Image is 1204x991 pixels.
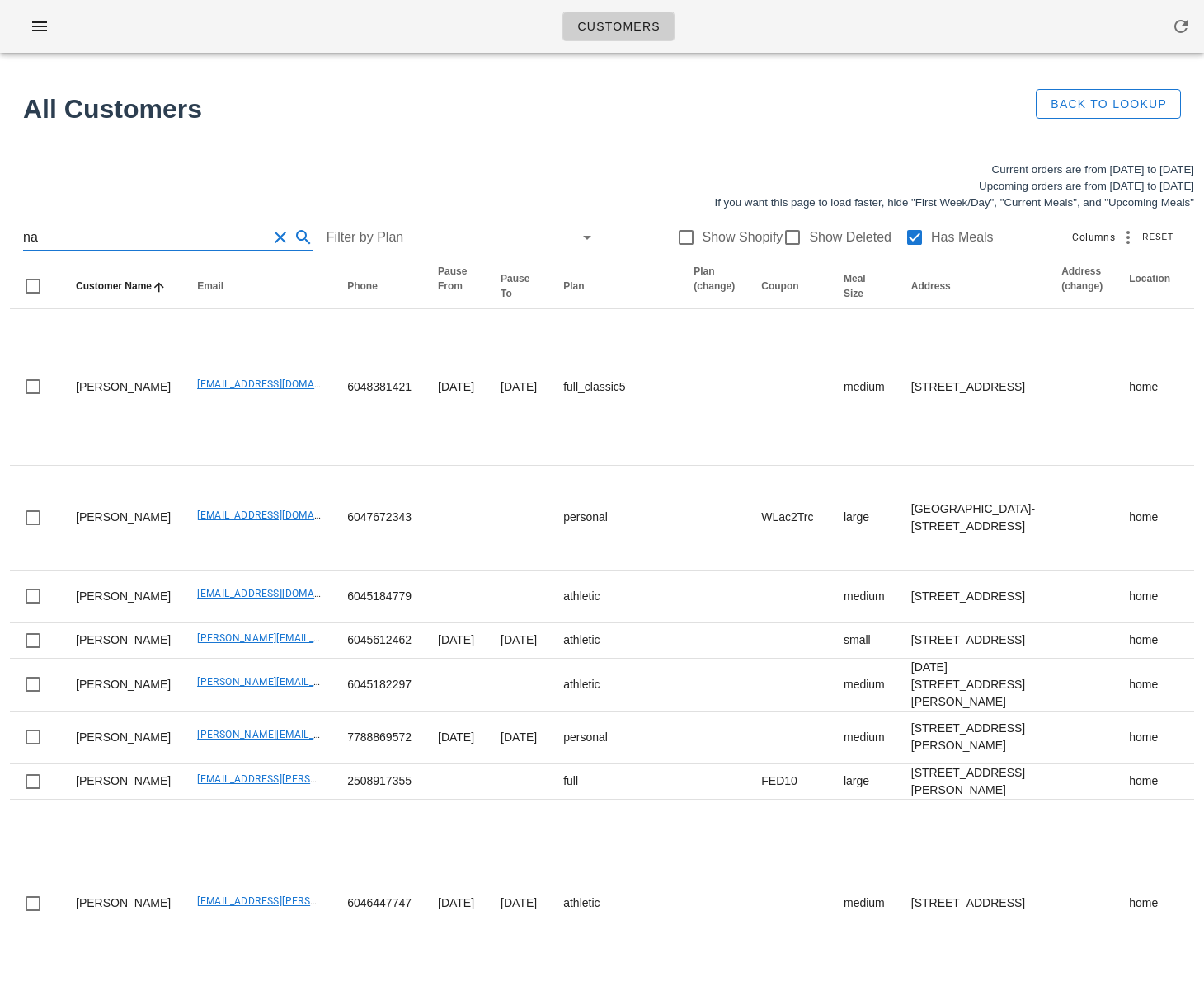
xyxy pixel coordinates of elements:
[550,659,680,712] td: athletic
[1116,712,1183,764] td: home
[197,773,440,785] a: [EMAIL_ADDRESS][PERSON_NAME][DOMAIN_NAME]
[898,264,1048,309] th: Address: Not sorted. Activate to sort ascending.
[898,764,1048,800] td: [STREET_ADDRESS][PERSON_NAME]
[327,224,597,251] div: Filter by Plan
[1138,229,1181,246] button: Reset
[184,264,334,309] th: Email: Not sorted. Activate to sort ascending.
[550,712,680,764] td: personal
[487,623,550,659] td: [DATE]
[830,623,898,659] td: small
[197,588,361,599] a: [EMAIL_ADDRESS][DOMAIN_NAME]
[748,264,830,309] th: Coupon: Not sorted. Activate to sort ascending.
[487,309,550,466] td: [DATE]
[898,466,1048,571] td: [GEOGRAPHIC_DATA]-[STREET_ADDRESS]
[576,20,661,33] span: Customers
[563,280,584,292] span: Plan
[63,623,184,659] td: [PERSON_NAME]
[334,659,425,712] td: 6045182297
[1116,264,1183,309] th: Location: Not sorted. Activate to sort ascending.
[270,228,290,247] button: Clear Search for customer
[898,659,1048,712] td: [DATE][STREET_ADDRESS][PERSON_NAME]
[63,659,184,712] td: [PERSON_NAME]
[550,623,680,659] td: athletic
[334,264,425,309] th: Phone: Not sorted. Activate to sort ascending.
[830,466,898,571] td: large
[830,264,898,309] th: Meal Size: Not sorted. Activate to sort ascending.
[898,623,1048,659] td: [STREET_ADDRESS]
[703,229,783,246] label: Show Shopify
[809,229,891,246] label: Show Deleted
[1116,309,1183,466] td: home
[931,229,994,246] label: Has Meals
[487,264,550,309] th: Pause To: Not sorted. Activate to sort ascending.
[1050,97,1167,110] span: Back to Lookup
[830,571,898,623] td: medium
[63,571,184,623] td: [PERSON_NAME]
[334,571,425,623] td: 6045184779
[550,764,680,800] td: full
[23,89,985,129] h1: All Customers
[1072,224,1138,251] div: Columns
[844,273,866,299] span: Meal Size
[197,378,361,390] a: [EMAIL_ADDRESS][DOMAIN_NAME]
[1072,229,1115,246] span: Columns
[1141,232,1173,242] span: Reset
[197,632,440,644] a: [PERSON_NAME][EMAIL_ADDRESS][DOMAIN_NAME]
[898,712,1048,764] td: [STREET_ADDRESS][PERSON_NAME]
[76,280,152,292] span: Customer Name
[1116,466,1183,571] td: home
[1061,265,1103,292] span: Address (change)
[761,280,798,292] span: Coupon
[830,764,898,800] td: large
[830,712,898,764] td: medium
[501,273,529,299] span: Pause To
[680,264,748,309] th: Plan (change): Not sorted. Activate to sort ascending.
[694,265,735,292] span: Plan (change)
[347,280,378,292] span: Phone
[63,264,184,309] th: Customer Name: Sorted ascending. Activate to sort descending.
[1116,764,1183,800] td: home
[425,309,487,466] td: [DATE]
[1116,659,1183,712] td: home
[197,895,440,907] a: [EMAIL_ADDRESS][PERSON_NAME][DOMAIN_NAME]
[197,676,440,688] a: [PERSON_NAME][EMAIL_ADDRESS][DOMAIN_NAME]
[63,466,184,571] td: [PERSON_NAME]
[911,280,951,292] span: Address
[197,280,223,292] span: Email
[550,571,680,623] td: athletic
[197,729,440,740] a: [PERSON_NAME][EMAIL_ADDRESS][DOMAIN_NAME]
[550,466,680,571] td: personal
[898,309,1048,466] td: [STREET_ADDRESS]
[1048,264,1116,309] th: Address (change): Not sorted. Activate to sort ascending.
[1116,571,1183,623] td: home
[334,623,425,659] td: 6045612462
[1116,623,1183,659] td: home
[830,659,898,712] td: medium
[830,309,898,466] td: medium
[748,466,830,571] td: WLac2Trc
[487,712,550,764] td: [DATE]
[550,309,680,466] td: full_classic5
[425,264,487,309] th: Pause From: Not sorted. Activate to sort ascending.
[334,764,425,800] td: 2508917355
[63,309,184,466] td: [PERSON_NAME]
[334,712,425,764] td: 7788869572
[562,12,675,41] a: Customers
[63,764,184,800] td: [PERSON_NAME]
[425,712,487,764] td: [DATE]
[1036,89,1181,119] button: Back to Lookup
[898,571,1048,623] td: [STREET_ADDRESS]
[1129,273,1170,284] span: Location
[425,623,487,659] td: [DATE]
[550,264,680,309] th: Plan: Not sorted. Activate to sort ascending.
[438,265,467,292] span: Pause From
[334,309,425,466] td: 6048381421
[63,712,184,764] td: [PERSON_NAME]
[197,510,361,521] a: [EMAIL_ADDRESS][DOMAIN_NAME]
[748,764,830,800] td: FED10
[334,466,425,571] td: 6047672343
